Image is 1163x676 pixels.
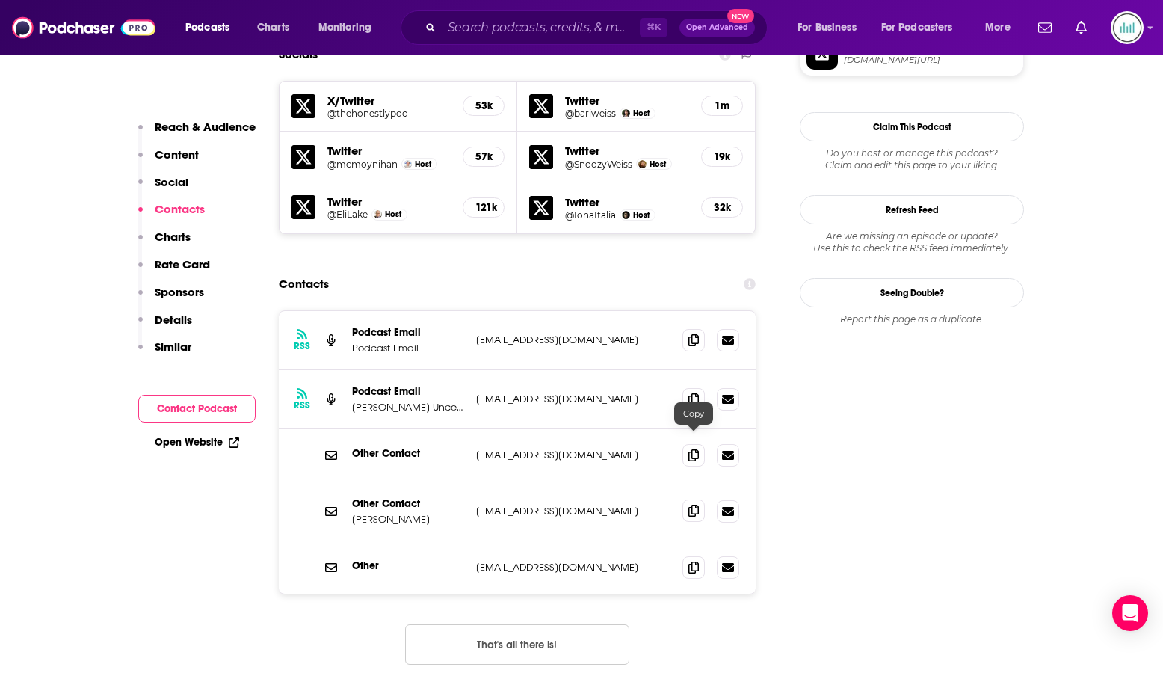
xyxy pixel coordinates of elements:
[798,17,857,38] span: For Business
[138,285,204,313] button: Sponsors
[1112,595,1148,631] div: Open Intercom Messenger
[633,108,650,118] span: Host
[138,147,199,175] button: Content
[257,17,289,38] span: Charts
[800,230,1024,254] div: Are we missing an episode or update? Use this to check the RSS feed immediately.
[1111,11,1144,44] button: Show profile menu
[686,24,748,31] span: Open Advanced
[12,13,155,42] img: Podchaser - Follow, Share and Rate Podcasts
[352,385,464,398] p: Podcast Email
[279,270,329,298] h2: Contacts
[155,285,204,299] p: Sponsors
[800,147,1024,171] div: Claim and edit this page to your liking.
[844,55,1017,66] span: twitter.com/thehonestlypod
[565,108,616,119] a: @bariweiss
[405,624,629,665] button: Nothing here.
[155,313,192,327] p: Details
[352,559,464,572] p: Other
[714,99,730,112] h5: 1m
[294,340,310,352] h3: RSS
[155,436,239,449] a: Open Website
[352,342,464,354] p: Podcast Email
[1111,11,1144,44] img: User Profile
[442,16,640,40] input: Search podcasts, credits, & more...
[138,175,188,203] button: Social
[975,16,1029,40] button: open menu
[476,505,670,517] p: [EMAIL_ADDRESS][DOMAIN_NAME]
[475,99,492,112] h5: 53k
[352,447,464,460] p: Other Contact
[872,16,975,40] button: open menu
[415,10,782,45] div: Search podcasts, credits, & more...
[476,334,670,346] p: [EMAIL_ADDRESS][DOMAIN_NAME]
[565,144,689,158] h5: Twitter
[155,339,191,354] p: Similar
[138,395,256,423] button: Contact Podcast
[985,17,1011,38] span: More
[800,278,1024,307] a: Seeing Double?
[650,159,666,169] span: Host
[327,93,451,108] h5: X/Twitter
[155,175,188,189] p: Social
[155,257,210,271] p: Rate Card
[155,147,199,162] p: Content
[415,159,431,169] span: Host
[475,150,492,163] h5: 57k
[679,19,755,37] button: Open AdvancedNew
[881,17,953,38] span: For Podcasters
[374,210,382,218] img: Eli Lake
[565,209,616,221] a: @IonaItalia
[138,339,191,367] button: Similar
[327,144,451,158] h5: Twitter
[352,513,464,526] p: [PERSON_NAME]
[175,16,249,40] button: open menu
[565,195,689,209] h5: Twitter
[352,326,464,339] p: Podcast Email
[476,561,670,574] p: [EMAIL_ADDRESS][DOMAIN_NAME]
[308,16,391,40] button: open menu
[475,201,492,214] h5: 121k
[404,160,412,168] img: Michael C. Moynihan
[138,230,191,257] button: Charts
[1070,15,1093,40] a: Show notifications dropdown
[727,9,754,23] span: New
[352,497,464,510] p: Other Contact
[327,159,398,170] a: @mcmoynihan
[640,18,667,37] span: ⌘ K
[385,209,401,219] span: Host
[327,194,451,209] h5: Twitter
[565,159,632,170] a: @SnoozyWeiss
[155,230,191,244] p: Charts
[714,150,730,163] h5: 19k
[638,160,647,168] img: Suzy Weiss
[800,147,1024,159] span: Do you host or manage this podcast?
[622,211,630,219] a: Iona Italia
[185,17,229,38] span: Podcasts
[1111,11,1144,44] span: Logged in as podglomerate
[674,402,713,425] div: Copy
[327,108,451,119] a: @thehonestlypod
[155,120,256,134] p: Reach & Audience
[294,399,310,411] h3: RSS
[352,401,464,414] p: [PERSON_NAME] Uncensored
[1032,15,1058,40] a: Show notifications dropdown
[476,449,670,461] p: [EMAIL_ADDRESS][DOMAIN_NAME]
[714,201,730,214] h5: 32k
[155,202,205,216] p: Contacts
[138,313,192,340] button: Details
[565,93,689,108] h5: Twitter
[138,257,210,285] button: Rate Card
[318,17,371,38] span: Monitoring
[800,313,1024,325] div: Report this page as a duplicate.
[787,16,875,40] button: open menu
[247,16,298,40] a: Charts
[622,109,630,117] img: Bari Weiss
[327,209,368,220] a: @EliLake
